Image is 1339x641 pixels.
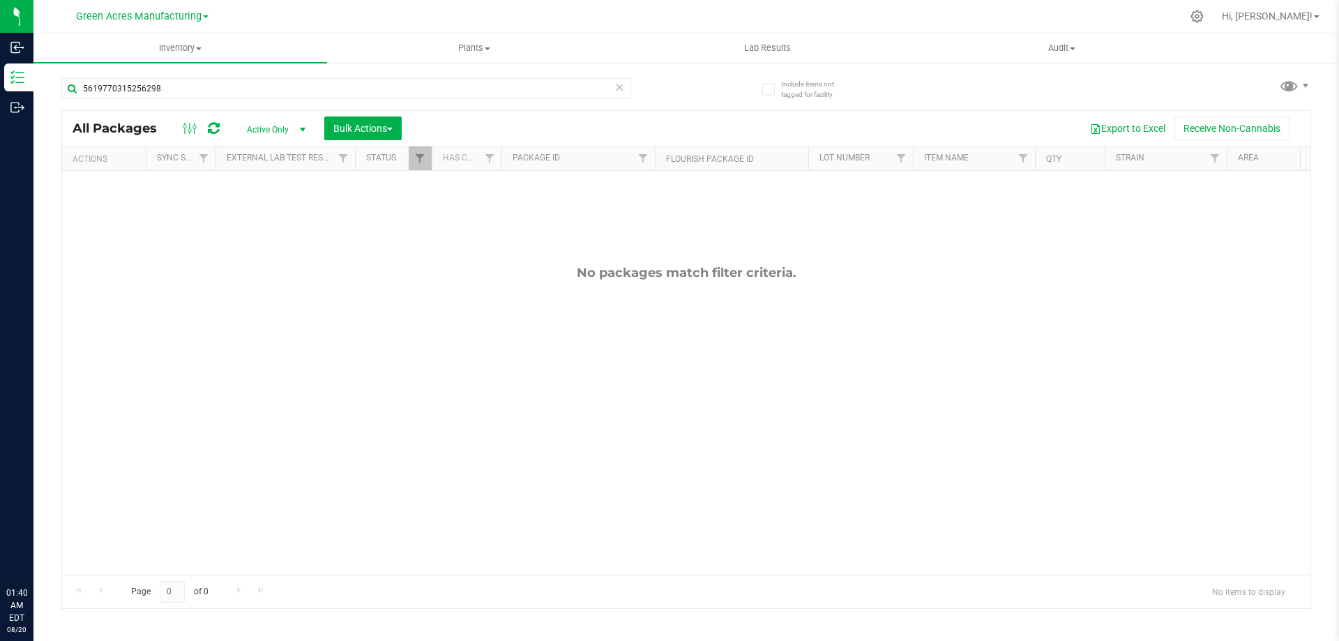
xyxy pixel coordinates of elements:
[819,153,870,163] a: Lot Number
[10,70,24,84] inline-svg: Inventory
[6,587,27,624] p: 01:40 AM EDT
[1222,10,1312,22] span: Hi, [PERSON_NAME]!
[478,146,501,170] a: Filter
[33,42,327,54] span: Inventory
[632,146,655,170] a: Filter
[227,153,336,163] a: External Lab Test Result
[119,581,220,603] span: Page of 0
[73,154,140,164] div: Actions
[666,154,754,164] a: Flourish Package ID
[327,33,621,63] a: Plants
[76,10,202,22] span: Green Acres Manufacturing
[1238,153,1259,163] a: Area
[725,42,810,54] span: Lab Results
[192,146,215,170] a: Filter
[1116,153,1144,163] a: Strain
[14,529,56,571] iframe: Resource center
[915,33,1209,63] a: Audit
[1188,10,1206,23] div: Manage settings
[621,33,914,63] a: Lab Results
[924,153,969,163] a: Item Name
[890,146,913,170] a: Filter
[333,123,393,134] span: Bulk Actions
[157,153,211,163] a: Sync Status
[61,78,631,99] input: Search Package ID, Item Name, SKU, Lot or Part Number...
[10,100,24,114] inline-svg: Outbound
[1046,154,1061,164] a: Qty
[513,153,560,163] a: Package ID
[1204,146,1227,170] a: Filter
[324,116,402,140] button: Bulk Actions
[332,146,355,170] a: Filter
[6,624,27,635] p: 08/20
[1012,146,1035,170] a: Filter
[33,33,327,63] a: Inventory
[328,42,620,54] span: Plants
[1174,116,1289,140] button: Receive Non-Cannabis
[41,527,58,544] iframe: Resource center unread badge
[614,78,624,96] span: Clear
[366,153,396,163] a: Status
[1201,581,1296,602] span: No items to display
[1081,116,1174,140] button: Export to Excel
[916,42,1208,54] span: Audit
[432,146,501,171] th: Has COA
[409,146,432,170] a: Filter
[10,40,24,54] inline-svg: Inbound
[781,79,851,100] span: Include items not tagged for facility
[73,121,171,136] span: All Packages
[62,265,1310,280] div: No packages match filter criteria.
